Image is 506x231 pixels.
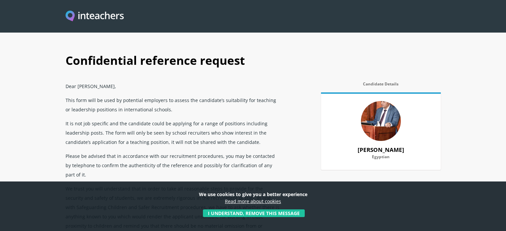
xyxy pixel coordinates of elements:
[225,198,281,204] a: Read more about cookies
[199,191,307,197] strong: We use cookies to give you a better experience
[329,155,433,163] label: Egyptian
[66,47,441,79] h1: Confidential reference request
[66,11,124,22] img: Inteachers
[321,82,441,90] label: Candidate Details
[203,209,305,217] button: I understand, remove this message
[361,101,401,141] img: 80619
[66,93,281,116] p: This form will be used by potential employers to assess the candidate’s suitability for teaching ...
[66,149,281,181] p: Please be advised that in accordance with our recruitment procedures, you may be contacted by tel...
[66,79,281,93] p: Dear [PERSON_NAME],
[358,146,404,154] strong: [PERSON_NAME]
[66,116,281,149] p: It is not job specific and the candidate could be applying for a range of positions including lea...
[66,11,124,22] a: Visit this site's homepage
